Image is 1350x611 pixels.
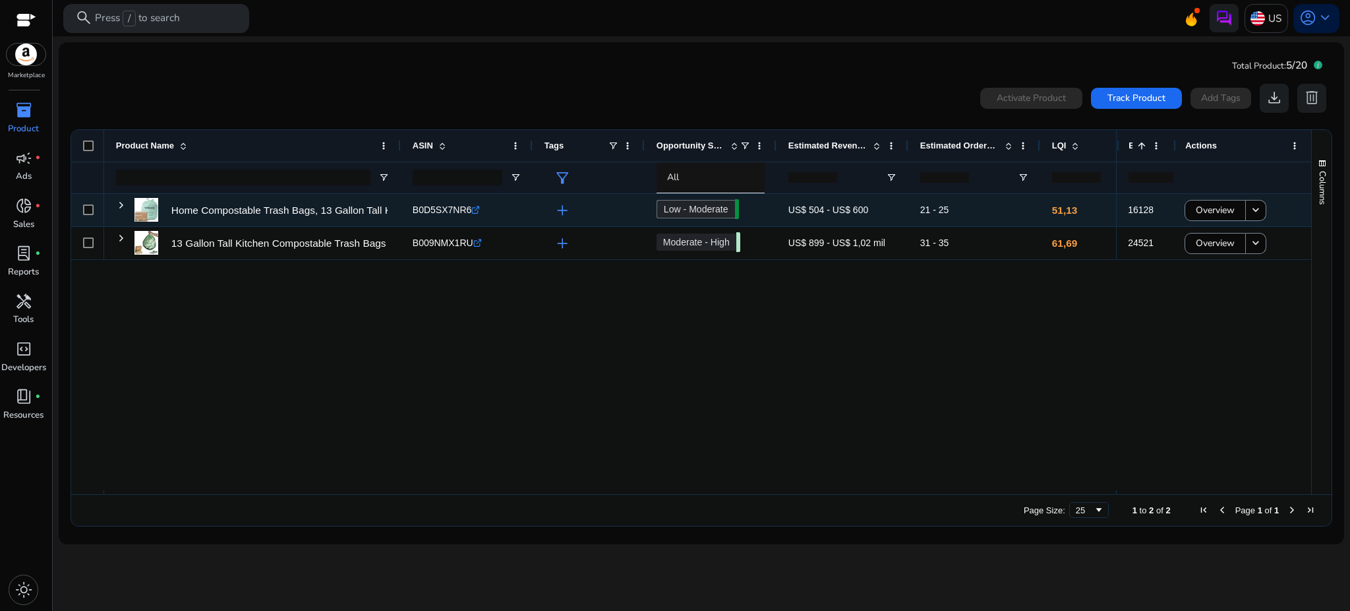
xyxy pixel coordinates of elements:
button: download [1260,84,1289,113]
span: book_4 [15,388,32,405]
span: of [1265,505,1272,515]
p: Tools [13,313,34,327]
span: campaign [15,150,32,167]
span: Overview [1196,197,1235,224]
span: ASIN [413,141,433,150]
span: 5/20 [1286,58,1307,72]
span: BSR [1129,141,1132,150]
span: Tags [544,141,564,150]
span: add [554,235,571,252]
span: add [554,202,571,219]
span: 1 [1274,505,1279,515]
span: light_mode [15,581,32,598]
span: Columns [1316,171,1328,205]
input: Product Name Filter Input [116,170,370,185]
span: Total Product: [1232,60,1286,72]
p: Reports [8,266,39,279]
span: Actions [1185,141,1217,150]
span: Estimated Revenue/Day [788,141,867,150]
span: fiber_manual_record [35,251,41,257]
span: donut_small [15,197,32,214]
span: of [1156,505,1163,515]
div: 25 [1076,505,1094,515]
span: Product Name [116,141,174,150]
a: Low - Moderate [657,200,735,218]
span: LQI [1052,141,1067,150]
p: Home Compostable Trash Bags, 13 Gallon Tall Kitchen Rubbish Bags... [171,197,493,224]
p: Developers [1,362,46,375]
div: Next Page [1287,505,1297,515]
span: fiber_manual_record [35,155,41,161]
span: Opportunity Score [657,141,725,150]
p: Press to search [95,11,180,26]
span: code_blocks [15,340,32,358]
span: US$ 899 - US$ 1,02 mil [788,238,885,248]
input: ASIN Filter Input [413,170,502,185]
span: inventory_2 [15,102,32,119]
button: Overview [1185,233,1246,254]
mat-icon: keyboard_arrow_down [1249,204,1262,217]
span: B0D5SX7NR6 [413,205,472,215]
span: 2 [1165,505,1170,515]
p: US [1268,7,1281,30]
div: Page Size: [1024,505,1065,515]
button: Track Product [1091,88,1182,109]
button: Overview [1185,200,1246,221]
button: Open Filter Menu [510,172,521,183]
span: Track Product [1107,91,1165,105]
p: 61,69 [1052,230,1160,257]
span: All [667,171,679,183]
span: search [75,9,92,26]
span: 16128 [1128,205,1154,215]
p: Resources [3,409,44,422]
span: fiber_manual_record [35,394,41,400]
span: 1 [1132,505,1137,515]
span: 59.83 [735,199,739,219]
span: Estimated Orders/Day [920,141,999,150]
span: 2 [1149,505,1154,515]
div: Page Size [1069,502,1109,518]
span: account_circle [1299,9,1316,26]
mat-icon: keyboard_arrow_down [1249,237,1262,250]
button: Open Filter Menu [378,172,389,183]
img: 41R5RfL1-lL._AC_US40_.jpg [134,231,158,255]
span: 21 - 25 [920,205,949,215]
span: / [123,11,135,26]
span: keyboard_arrow_down [1316,9,1334,26]
span: filter_alt [554,170,571,187]
span: 72.59 [736,232,740,252]
div: First Page [1198,505,1209,515]
span: to [1140,505,1147,515]
div: Previous Page [1217,505,1227,515]
span: B009NMX1RU [413,238,473,248]
img: amazon.svg [7,44,46,65]
span: US$ 504 - US$ 600 [788,205,868,215]
span: download [1266,89,1283,106]
p: Marketplace [8,71,45,80]
a: Moderate - High [657,234,736,251]
p: Sales [13,218,34,232]
p: Product [8,123,39,136]
p: Ads [16,170,32,183]
span: Page [1235,505,1255,515]
span: handyman [15,293,32,310]
button: Open Filter Menu [886,172,896,183]
span: fiber_manual_record [35,203,41,209]
p: 13 Gallon Tall Kitchen Compostable Trash Bags by BioBag, 48 Count,... [171,230,493,257]
span: 1 [1258,505,1262,515]
span: 24521 [1128,238,1154,248]
span: lab_profile [15,245,32,262]
span: Overview [1196,230,1235,257]
img: 41+bgKTb4XL._AC_US100_.jpg [134,198,158,222]
span: 31 - 35 [920,238,949,248]
button: Open Filter Menu [1018,172,1028,183]
img: us.svg [1250,11,1265,26]
p: 51,13 [1052,197,1160,224]
div: Last Page [1305,505,1316,515]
